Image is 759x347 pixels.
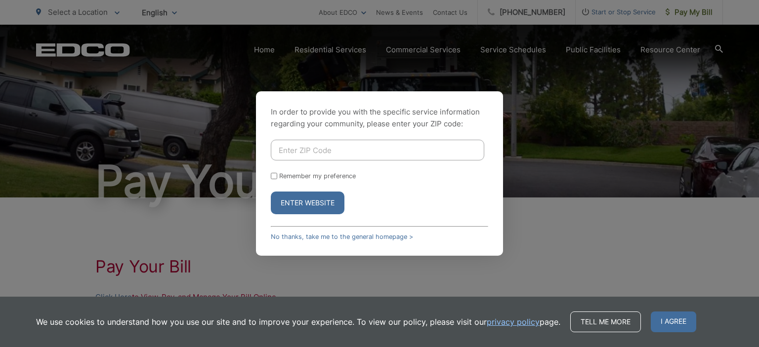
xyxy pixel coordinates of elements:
span: I agree [651,311,696,332]
a: Tell me more [570,311,641,332]
p: In order to provide you with the specific service information regarding your community, please en... [271,106,488,130]
a: No thanks, take me to the general homepage > [271,233,413,240]
p: We use cookies to understand how you use our site and to improve your experience. To view our pol... [36,316,560,328]
button: Enter Website [271,192,344,214]
input: Enter ZIP Code [271,140,484,160]
label: Remember my preference [279,172,356,180]
a: privacy policy [487,316,540,328]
